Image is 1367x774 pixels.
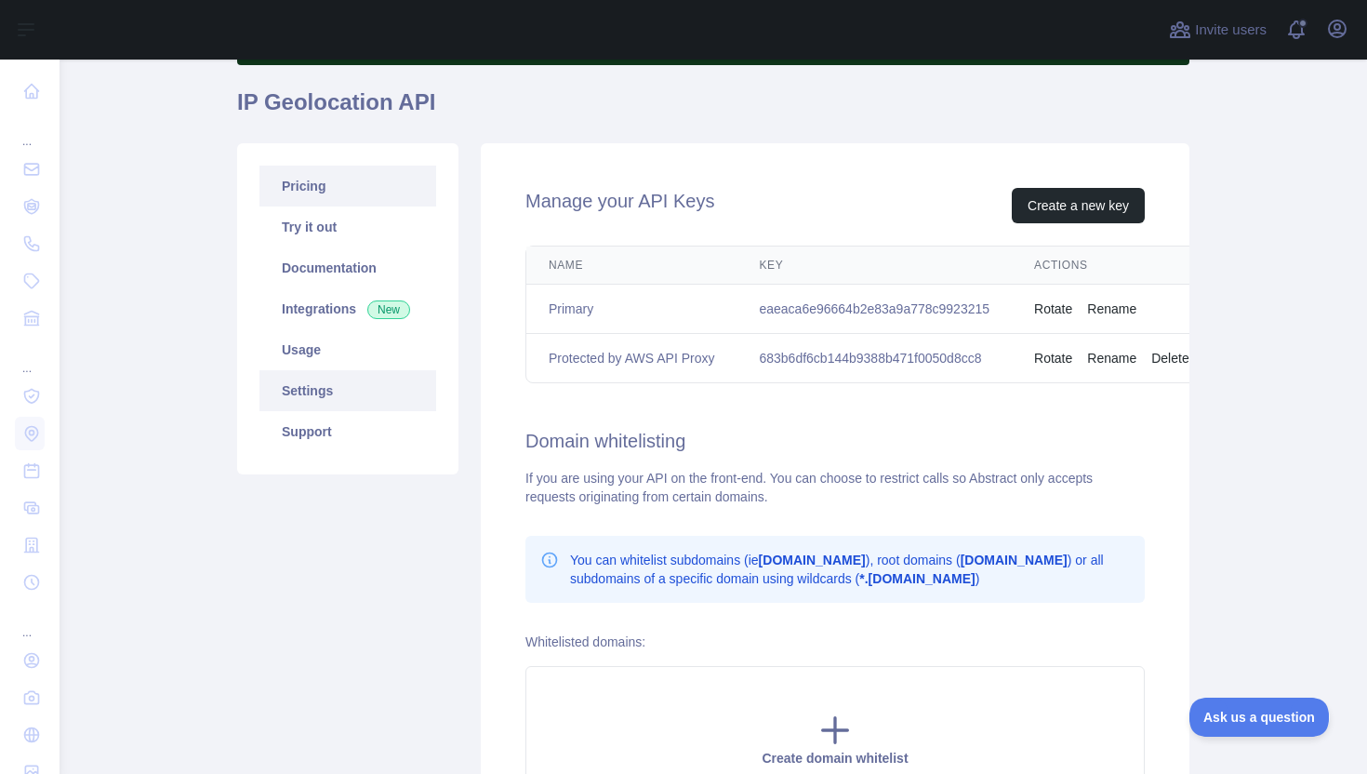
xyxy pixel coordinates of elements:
h2: Domain whitelisting [525,428,1145,454]
span: New [367,300,410,319]
button: Rotate [1034,300,1072,318]
a: Settings [259,370,436,411]
a: Pricing [259,166,436,207]
button: Rename [1087,300,1136,318]
p: You can whitelist subdomains (ie ), root domains ( ) or all subdomains of a specific domain using... [570,551,1130,588]
button: Rotate [1034,349,1072,367]
td: eaeaca6e96664b2e83a9a778c9923215 [737,285,1012,334]
button: Create a new key [1012,188,1145,223]
h1: IP Geolocation API [237,87,1189,132]
td: Protected by AWS API Proxy [526,334,737,383]
td: 683b6df6cb144b9388b471f0050d8cc8 [737,334,1012,383]
div: If you are using your API on the front-end. You can choose to restrict calls so Abstract only acc... [525,469,1145,506]
a: Usage [259,329,436,370]
a: Try it out [259,207,436,247]
div: ... [15,603,45,640]
div: ... [15,112,45,149]
button: Rename [1087,349,1136,367]
button: Invite users [1165,15,1270,45]
span: Invite users [1195,20,1267,41]
a: Documentation [259,247,436,288]
label: Whitelisted domains: [525,634,645,649]
div: ... [15,339,45,376]
th: Key [737,247,1012,285]
a: Support [259,411,436,452]
a: Integrations New [259,288,436,329]
span: Create domain whitelist [762,751,908,766]
td: Primary [526,285,737,334]
b: [DOMAIN_NAME] [961,553,1068,567]
th: Name [526,247,737,285]
b: *.[DOMAIN_NAME] [859,571,975,586]
b: [DOMAIN_NAME] [759,553,866,567]
h2: Manage your API Keys [525,188,714,223]
iframe: Toggle Customer Support [1189,698,1330,737]
button: Delete [1151,349,1188,367]
th: Actions [1012,247,1212,285]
